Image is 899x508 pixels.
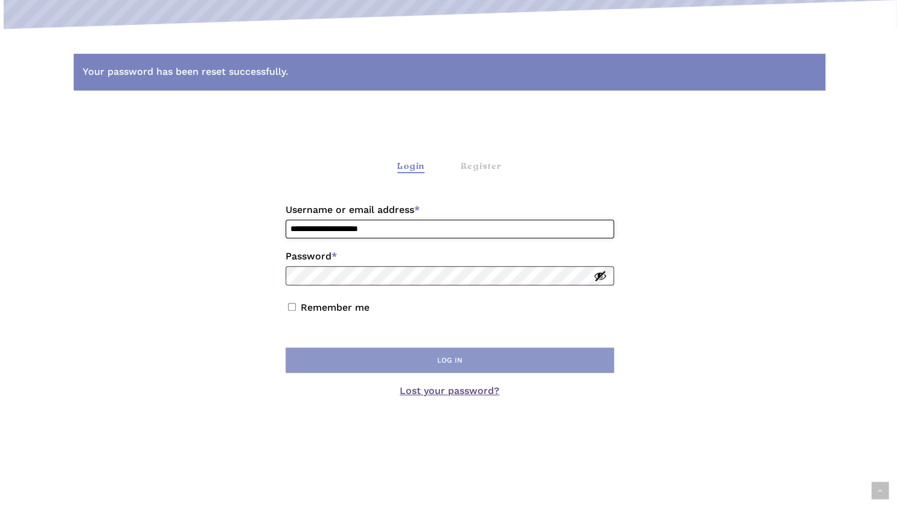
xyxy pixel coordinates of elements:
label: Password [286,247,614,266]
div: Your password has been reset successfully. [74,54,825,90]
label: Remember me [301,302,370,313]
div: Register [461,160,502,173]
div: Login [397,160,424,173]
a: Lost your password? [400,385,499,396]
button: Log in [286,348,614,373]
label: Username or email address [286,200,614,220]
button: Show password [593,269,607,282]
a: Back to top [871,482,889,500]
